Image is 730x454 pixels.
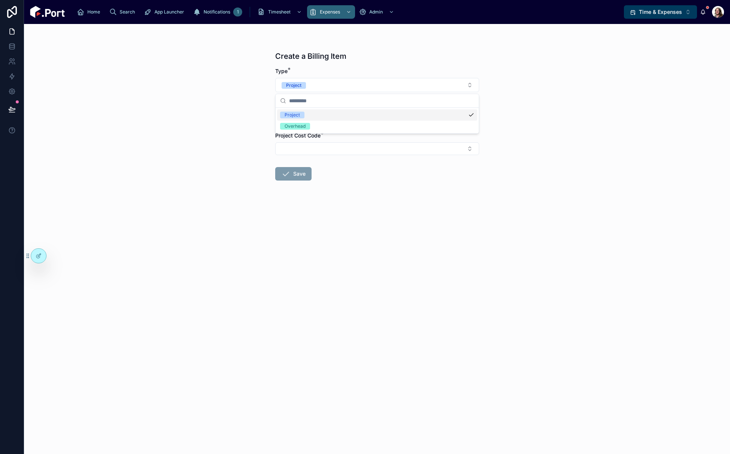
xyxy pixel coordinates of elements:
span: Time & Expenses [639,8,682,16]
div: 1 [233,7,242,16]
a: Home [75,5,105,19]
img: App logo [30,6,65,18]
a: Admin [357,5,398,19]
button: Select Button [275,78,479,92]
a: Search [107,5,140,19]
button: Select Button [624,5,697,19]
a: Notifications1 [191,5,244,19]
div: Suggestions [276,108,479,133]
a: Expenses [307,5,355,19]
span: Notifications [204,9,230,15]
a: Timesheet [255,5,306,19]
div: scrollable content [71,4,624,20]
span: Timesheet [268,9,291,15]
button: Select Button [275,142,479,155]
div: Project [286,82,301,89]
span: Search [120,9,135,15]
span: Expenses [320,9,340,15]
div: Overhead [285,123,306,130]
span: Type [275,68,288,74]
span: App Launcher [154,9,184,15]
span: Project Cost Code [275,132,321,139]
span: Home [87,9,100,15]
h1: Create a Billing Item [275,51,346,61]
div: Project [285,112,300,118]
span: Admin [369,9,383,15]
a: App Launcher [142,5,189,19]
